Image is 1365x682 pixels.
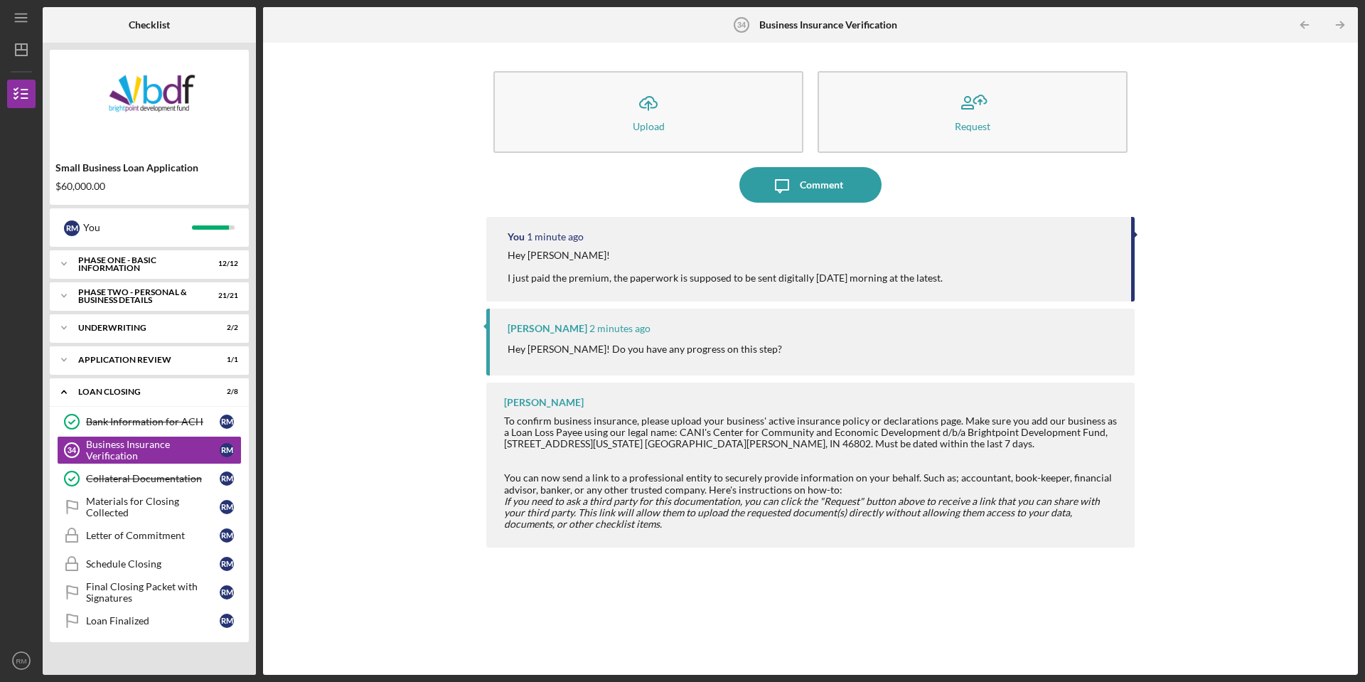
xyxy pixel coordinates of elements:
[213,388,238,396] div: 2 / 8
[129,19,170,31] b: Checklist
[493,71,803,153] button: Upload
[57,521,242,550] a: Letter of CommitmentRM
[86,558,220,570] div: Schedule Closing
[955,121,990,132] div: Request
[86,530,220,541] div: Letter of Commitment
[589,323,651,334] time: 2025-10-09 18:24
[220,585,234,600] div: R M
[800,167,843,203] div: Comment
[78,388,203,396] div: Loan Closing
[527,231,584,243] time: 2025-10-09 18:25
[504,495,1100,530] em: If you need to ask a third party for this documentation, you can click the "Request" button above...
[57,578,242,607] a: Final Closing Packet with SignaturesRM
[213,260,238,268] div: 12 / 12
[220,557,234,571] div: R M
[86,473,220,484] div: Collateral Documentation
[64,220,80,236] div: R M
[737,21,746,29] tspan: 34
[508,341,782,357] p: Hey [PERSON_NAME]! Do you have any progress on this step?
[508,323,587,334] div: [PERSON_NAME]
[86,496,220,518] div: Materials for Closing Collected
[57,493,242,521] a: Materials for Closing CollectedRM
[213,292,238,300] div: 21 / 21
[220,443,234,457] div: R M
[57,550,242,578] a: Schedule ClosingRM
[68,446,77,454] tspan: 34
[86,581,220,604] div: Final Closing Packet with Signatures
[504,415,1120,449] div: To confirm business insurance, please upload your business' active insurance policy or declaratio...
[83,215,192,240] div: You
[78,288,203,304] div: PHASE TWO - PERSONAL & BUSINESS DETAILS
[55,162,243,174] div: Small Business Loan Application
[508,250,943,284] div: Hey [PERSON_NAME]! I just paid the premium, the paperwork is supposed to be sent digitally [DATE]...
[504,496,1120,530] div: ​
[50,57,249,142] img: Product logo
[16,657,27,665] text: RM
[508,231,525,243] div: You
[220,614,234,628] div: R M
[213,356,238,364] div: 1 / 1
[55,181,243,192] div: $60,000.00
[220,500,234,514] div: R M
[7,646,36,675] button: RM
[633,121,665,132] div: Upload
[57,407,242,436] a: Bank Information for ACHRM
[78,324,203,332] div: Underwriting
[86,439,220,462] div: Business Insurance Verification
[86,416,220,427] div: Bank Information for ACH
[818,71,1128,153] button: Request
[504,472,1120,495] div: You can now send a link to a professional entity to securely provide information on your behalf. ...
[57,607,242,635] a: Loan FinalizedRM
[86,615,220,627] div: Loan Finalized
[220,415,234,429] div: R M
[213,324,238,332] div: 2 / 2
[220,528,234,543] div: R M
[220,471,234,486] div: R M
[57,436,242,464] a: 34Business Insurance VerificationRM
[739,167,882,203] button: Comment
[78,356,203,364] div: Application Review
[57,464,242,493] a: Collateral DocumentationRM
[504,397,584,408] div: [PERSON_NAME]
[78,256,203,272] div: Phase One - Basic Information
[759,19,897,31] b: Business Insurance Verification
